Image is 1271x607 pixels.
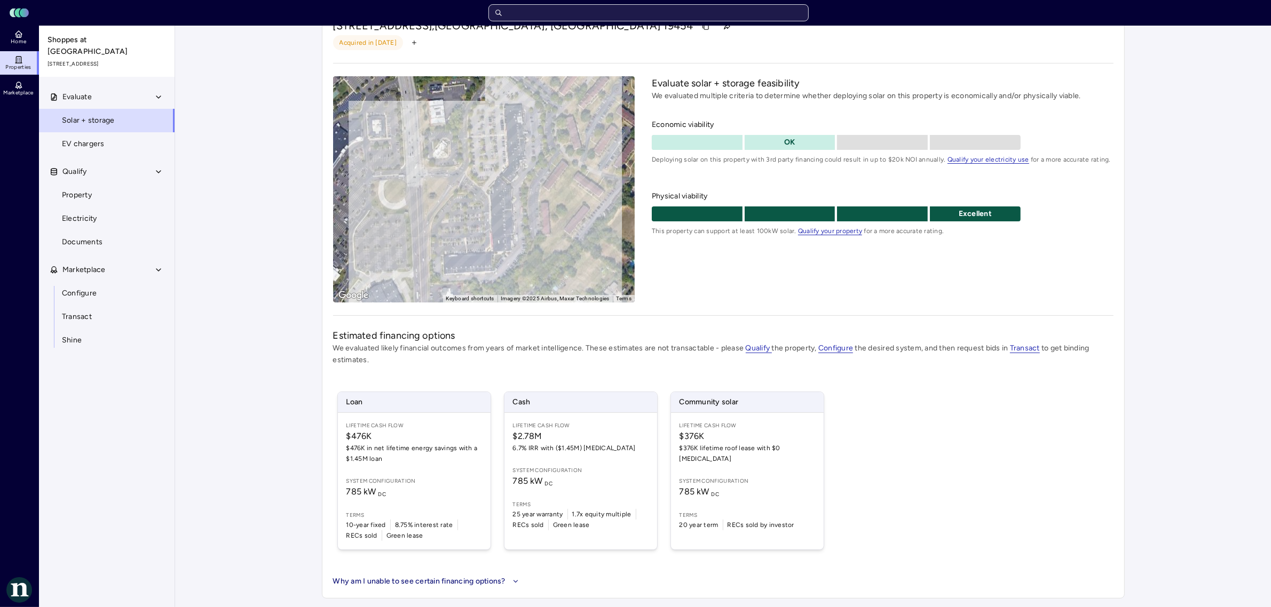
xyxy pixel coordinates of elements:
[337,392,491,550] a: LoanLifetime Cash Flow$476K$476K in net lifetime energy savings with a $1.45M loanSystem configur...
[553,520,590,530] span: Green lease
[948,156,1029,164] span: Qualify your electricity use
[652,154,1113,165] span: Deploying solar on this property with 3rd party financing could result in up to $20k NOI annually...
[48,60,167,68] span: [STREET_ADDRESS]
[572,509,631,520] span: 1.7x equity multiple
[798,227,862,235] a: Qualify your property
[746,344,772,353] a: Qualify
[11,38,26,45] span: Home
[62,213,97,225] span: Electricity
[616,295,631,301] a: Terms
[680,486,720,497] span: 785 kW
[336,289,371,302] a: Open this area in Google Maps (opens a new window)
[728,520,794,530] span: RECs sold by investor
[333,576,522,587] button: Why am I unable to see certain financing options?
[38,282,175,305] a: Configure
[62,236,102,248] span: Documents
[712,491,720,498] sub: DC
[680,430,815,443] span: $376K
[6,64,31,70] span: Properties
[680,511,815,520] span: Terms
[333,342,1114,366] p: We evaluated likely financial outcomes from years of market intelligence. These estimates are not...
[346,430,482,443] span: $476K
[513,430,649,443] span: $2.78M
[435,19,693,32] span: [GEOGRAPHIC_DATA], [GEOGRAPHIC_DATA] 19454
[333,19,435,32] span: [STREET_ADDRESS],
[333,329,1114,342] h2: Estimated financing options
[513,500,649,509] span: Terms
[545,480,553,487] sub: DC
[38,230,175,254] a: Documents
[62,189,92,201] span: Property
[670,392,824,550] a: Community solarLifetime Cash Flow$376K$376K lifetime roof lease with $0 [MEDICAL_DATA]System conf...
[818,344,853,353] a: Configure
[346,520,386,530] span: 10-year fixed
[38,183,175,207] a: Property
[501,295,610,301] span: Imagery ©2025 Airbus, Maxar Technologies
[346,421,482,430] span: Lifetime Cash Flow
[38,329,175,352] a: Shine
[39,160,176,183] button: Qualify
[6,577,32,603] img: Nuveen
[346,486,386,497] span: 785 kW
[395,520,453,530] span: 8.75% interest rate
[38,132,175,156] a: EV chargers
[446,295,494,302] button: Keyboard shortcuts
[671,392,824,412] span: Community solar
[513,443,649,453] span: 6.7% IRR with ($1.45M) [MEDICAL_DATA]
[652,119,1113,131] span: Economic viability
[513,509,563,520] span: 25 year warranty
[62,264,106,276] span: Marketplace
[652,190,1113,202] span: Physical viability
[948,156,1029,163] a: Qualify your electricity use
[38,207,175,230] a: Electricity
[652,90,1113,102] p: We evaluated multiple criteria to determine whether deploying solar on this property is economica...
[680,421,815,430] span: Lifetime Cash Flow
[62,287,97,299] span: Configure
[745,137,835,148] p: OK
[39,258,176,282] button: Marketplace
[930,208,1021,220] p: Excellent
[338,392,491,412] span: Loan
[346,477,482,485] span: System configuration
[62,115,115,126] span: Solar + storage
[62,311,92,323] span: Transact
[386,530,423,541] span: Green lease
[513,476,553,486] span: 785 kW
[1010,344,1040,353] a: Transact
[62,91,92,103] span: Evaluate
[504,392,658,550] a: CashLifetime Cash Flow$2.78M6.7% IRR with ($1.45M) [MEDICAL_DATA]System configuration785 kW DCTer...
[39,85,176,109] button: Evaluate
[504,392,657,412] span: Cash
[62,138,105,150] span: EV chargers
[340,37,397,48] span: Acquired in [DATE]
[346,443,482,464] span: $476K in net lifetime energy savings with a $1.45M loan
[652,76,1113,90] h2: Evaluate solar + storage feasibility
[62,334,82,346] span: Shine
[346,511,482,520] span: Terms
[346,530,377,541] span: RECs sold
[680,520,719,530] span: 20 year term
[680,443,815,464] span: $376K lifetime roof lease with $0 [MEDICAL_DATA]
[513,421,649,430] span: Lifetime Cash Flow
[652,226,1113,236] span: This property can support at least 100kW solar. for a more accurate rating.
[38,109,175,132] a: Solar + storage
[680,477,815,485] span: System configuration
[48,34,167,58] span: Shoppes at [GEOGRAPHIC_DATA]
[62,166,87,178] span: Qualify
[513,520,544,530] span: RECs sold
[513,466,649,475] span: System configuration
[38,305,175,329] a: Transact
[378,491,386,498] sub: DC
[3,90,33,96] span: Marketplace
[336,289,371,302] img: Google
[333,35,404,50] button: Acquired in [DATE]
